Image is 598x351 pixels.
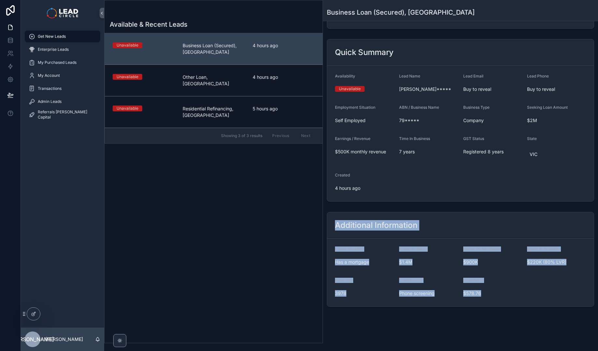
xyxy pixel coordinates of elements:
[47,8,78,18] img: App logo
[335,173,350,177] span: Created
[335,290,394,297] span: 3978
[221,133,262,138] span: Showing 3 of 3 results
[335,74,355,78] span: Availability
[38,86,62,91] span: Transactions
[399,259,458,265] span: $1.4M
[399,246,427,251] span: Property Value
[38,34,66,39] span: Get New Leads
[117,105,138,111] div: Unavailable
[253,42,315,49] span: 4 hours ago
[38,73,60,78] span: My Account
[38,60,76,65] span: My Purchased Leads
[335,117,394,124] span: Self Employed
[25,109,100,120] a: Referrals [PERSON_NAME] Capital
[530,151,537,158] span: VIC
[399,278,423,283] span: Lead Source
[38,109,94,120] span: Referrals [PERSON_NAME] Capital
[117,42,138,48] div: Unavailable
[183,74,245,87] span: Other Loan, [GEOGRAPHIC_DATA]
[463,74,483,78] span: Lead Email
[335,148,394,155] span: $500K monthly revenue
[399,136,430,141] span: Time In Business
[105,96,323,128] a: UnavailableResidential Refinancing, [GEOGRAPHIC_DATA]5 hours ago
[527,246,560,251] span: Equity In Property
[335,47,394,58] h2: Quick Summary
[527,86,586,92] span: Buy to reveal
[253,105,315,112] span: 5 hours ago
[335,220,417,231] h2: Additional Information
[399,290,458,297] span: Phone screening
[38,47,69,52] span: Enterprise Leads
[25,44,100,55] a: Enterprise Leads
[335,136,370,141] span: Earnings / Revenue
[117,74,138,80] div: Unavailable
[463,105,490,110] span: Business Type
[25,57,100,68] a: My Purchased Leads
[46,336,83,343] p: [PERSON_NAME]
[399,105,439,110] span: ABN / Business Name
[105,33,323,64] a: UnavailableBusiness Loan (Secured), [GEOGRAPHIC_DATA]4 hours ago
[25,31,100,42] a: Get New Leads
[110,20,188,29] h1: Available & Recent Leads
[183,105,245,119] span: Residential Refinancing, [GEOGRAPHIC_DATA]
[327,8,475,17] h1: Business Loan (Secured), [GEOGRAPHIC_DATA]
[25,70,100,81] a: My Account
[335,105,375,110] span: Employment Situation
[183,42,245,55] span: Business Loan (Secured), [GEOGRAPHIC_DATA]
[463,259,522,265] span: $900K
[463,246,500,251] span: Owing On Mortgage
[527,105,568,110] span: Seeking Loan Amount
[527,74,549,78] span: Lead Phone
[463,117,522,124] span: Company
[463,278,483,283] span: Lead Price
[335,278,352,283] span: Postcode
[463,136,484,141] span: GST Status
[463,290,522,297] span: $578.76
[339,86,361,92] div: Unavailable
[335,246,363,251] span: Living Situation
[11,335,54,343] span: [PERSON_NAME]
[335,259,394,265] span: Has a mortgage
[38,99,62,104] span: Admin Leads
[527,136,537,141] span: State
[25,96,100,107] a: Admin Leads
[105,64,323,96] a: UnavailableOther Loan, [GEOGRAPHIC_DATA]4 hours ago
[399,74,420,78] span: Lead Name
[463,86,522,92] span: Buy to reveal
[335,185,394,191] span: 4 hours ago
[527,259,586,265] span: $220K (80% LVR)
[399,148,458,155] span: 7 years
[25,83,100,94] a: Transactions
[21,26,104,129] div: scrollable content
[253,74,315,80] span: 4 hours ago
[463,148,522,155] span: Registered 8 years
[527,117,586,124] span: $2M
